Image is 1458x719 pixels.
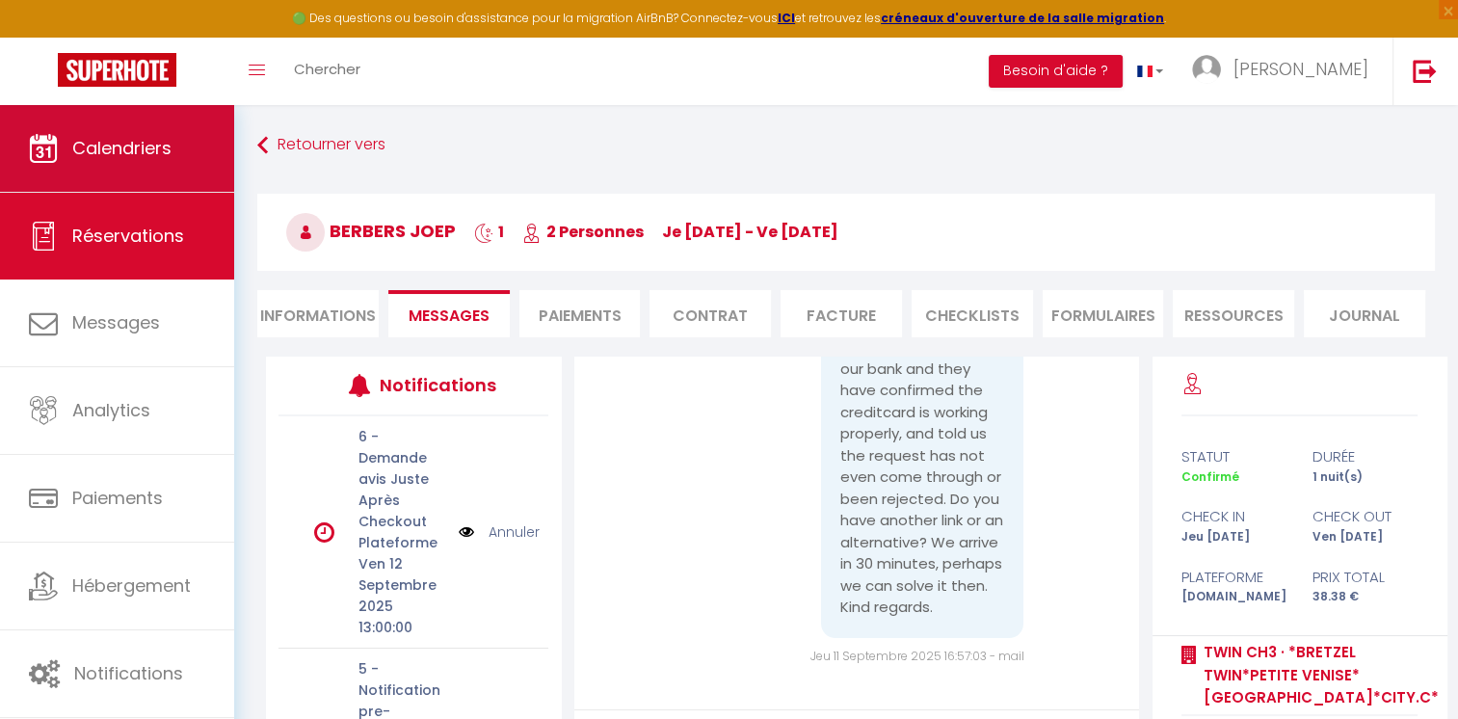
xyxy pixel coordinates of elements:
li: Contrat [649,290,771,337]
div: 38.38 € [1300,588,1431,606]
li: Informations [257,290,379,337]
span: Analytics [72,398,150,422]
button: Ouvrir le widget de chat LiveChat [15,8,73,66]
p: 6 - Demande avis Juste Après Checkout Plateforme [358,426,446,553]
img: ... [1192,55,1221,84]
a: Chercher [279,38,375,105]
a: ... [PERSON_NAME] [1178,38,1392,105]
img: NO IMAGE [459,521,474,543]
li: Journal [1304,290,1425,337]
div: check in [1169,505,1300,528]
span: Notifications [74,661,183,685]
span: Jeu 11 Septembre 2025 16:57:03 - mail [809,648,1023,664]
div: 1 nuit(s) [1300,468,1431,487]
img: Super Booking [58,53,176,87]
span: 1 [474,221,504,243]
iframe: Chat [1376,632,1444,705]
span: Berbers Joep [286,219,456,243]
div: Prix total [1300,566,1431,589]
span: Hébergement [72,573,191,598]
span: Chercher [294,59,360,79]
span: 2 Personnes [522,221,644,243]
a: Retourner vers [257,128,1435,163]
p: Ven 12 Septembre 2025 13:00:00 [358,553,446,638]
div: Ven [DATE] [1300,528,1431,546]
h3: Notifications [380,363,492,407]
li: Paiements [519,290,641,337]
a: ICI [778,10,795,26]
div: statut [1169,445,1300,468]
span: Réservations [72,224,184,248]
a: Twin Ch3 · *Bretzel Twin*Petite Venise*[GEOGRAPHIC_DATA]*City.C* [1197,641,1439,709]
div: check out [1300,505,1431,528]
li: Facture [781,290,902,337]
li: Ressources [1173,290,1294,337]
span: Paiements [72,486,163,510]
span: [PERSON_NAME] [1233,57,1368,81]
li: FORMULAIRES [1043,290,1164,337]
span: Confirmé [1181,468,1239,485]
pre: Dear [PERSON_NAME], we have contacted our bank and they have confirmed the creditcard is working ... [840,315,1005,619]
span: Calendriers [72,136,172,160]
a: créneaux d'ouverture de la salle migration [881,10,1164,26]
li: CHECKLISTS [912,290,1033,337]
a: Annuler [489,521,540,543]
div: [DOMAIN_NAME] [1169,588,1300,606]
button: Besoin d'aide ? [989,55,1123,88]
div: Jeu [DATE] [1169,528,1300,546]
div: Plateforme [1169,566,1300,589]
div: durée [1300,445,1431,468]
span: Messages [409,305,490,327]
img: logout [1413,59,1437,83]
span: Messages [72,310,160,334]
span: je [DATE] - ve [DATE] [662,221,838,243]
